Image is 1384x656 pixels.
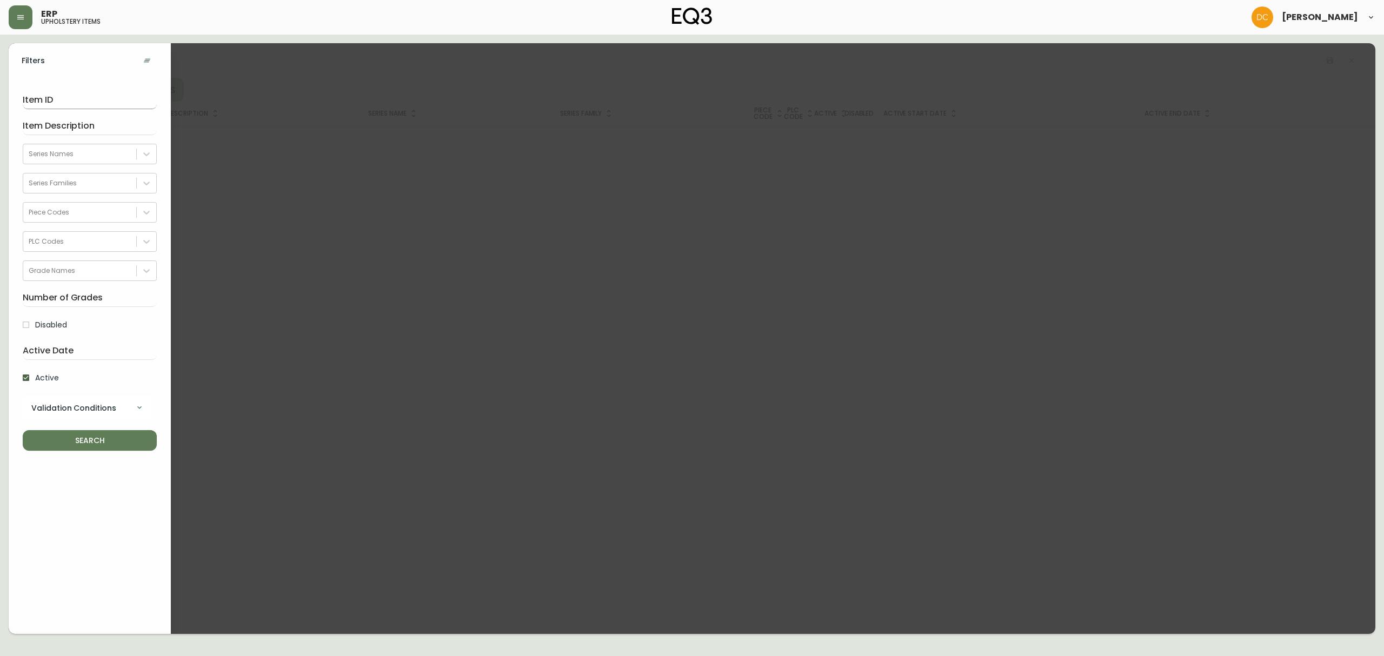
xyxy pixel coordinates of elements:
span: ERP [41,10,57,18]
div: Series Families [29,178,77,188]
div: Validation Conditions [23,396,152,419]
input: Item ID [23,92,157,109]
div: Piece Codes [29,207,69,217]
input: Number of Grades [23,290,157,307]
h5: upholstery items [41,18,101,25]
img: logo [672,8,712,25]
span: Validation Conditions [31,401,116,414]
span: SEARCH [31,434,148,447]
input: Active Date [23,343,157,360]
span: [PERSON_NAME] [1282,13,1358,22]
input: Item Description [23,118,157,135]
span: Disabled [35,319,67,331]
button: SEARCH [23,430,157,451]
div: PLC Codes [29,237,64,246]
span: Active [35,372,59,384]
div: Series Names [29,149,74,159]
div: Grade Names [29,266,75,276]
h6: Filters [22,54,45,67]
img: 7eb451d6983258353faa3212700b340b [1252,6,1273,28]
